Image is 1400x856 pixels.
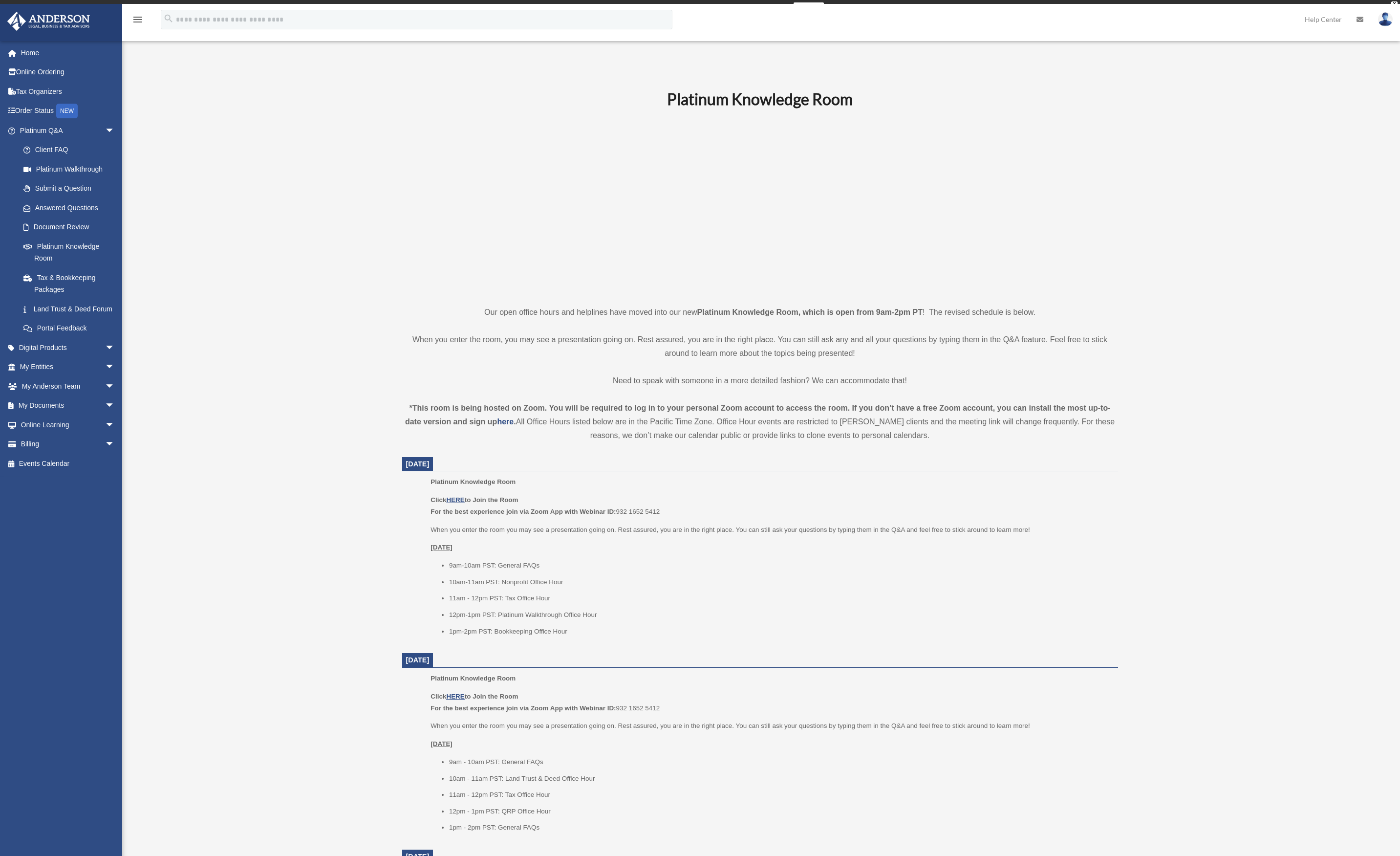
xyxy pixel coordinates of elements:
p: 932 1652 5412 [431,691,1111,714]
a: Tax Organizers [7,82,129,101]
u: [DATE] [431,544,452,551]
span: [DATE] [406,460,430,468]
li: 10am - 11am PST: Land Trust & Deed Office Hour [449,773,1111,785]
span: arrow_drop_down [105,338,125,358]
b: For the best experience join via Zoom App with Webinar ID: [431,704,616,712]
a: here [497,417,514,426]
a: Billingarrow_drop_down [7,435,129,454]
img: Anderson Advisors Platinum Portal [4,12,93,31]
li: 9am-10am PST: General FAQs [449,560,1111,571]
a: Platinum Q&Aarrow_drop_down [7,121,129,140]
p: 932 1652 5412 [431,494,1111,517]
li: 12pm - 1pm PST: QRP Office Hour [449,806,1111,817]
div: All Office Hours listed below are in the Pacific Time Zone. Office Hour events are restricted to ... [402,401,1118,442]
a: menu [132,17,144,25]
p: When you enter the room you may see a presentation going on. Rest assured, you are in the right p... [431,524,1111,536]
a: HERE [446,496,464,504]
li: 9am - 10am PST: General FAQs [449,756,1111,768]
span: arrow_drop_down [105,121,125,141]
a: HERE [446,693,464,700]
li: 11am - 12pm PST: Tax Office Hour [449,593,1111,604]
p: When you enter the room you may see a presentation going on. Rest assured, you are in the right p... [431,720,1111,732]
b: Click to Join the Room [431,496,518,504]
a: Answered Questions [14,198,129,218]
li: 11am - 12pm PST: Tax Office Hour [449,789,1111,801]
a: Order StatusNEW [7,101,129,121]
i: menu [132,14,144,25]
span: arrow_drop_down [105,396,125,416]
a: Online Learningarrow_drop_down [7,415,129,435]
li: 1pm-2pm PST: Bookkeeping Office Hour [449,626,1111,637]
a: Digital Productsarrow_drop_down [7,338,129,357]
span: [DATE] [406,656,430,664]
a: My Documentsarrow_drop_down [7,396,129,416]
span: arrow_drop_down [105,357,125,377]
a: My Entitiesarrow_drop_down [7,357,129,377]
span: Platinum Knowledge Room [431,675,516,682]
div: NEW [56,104,78,118]
li: 12pm-1pm PST: Platinum Walkthrough Office Hour [449,609,1111,621]
b: Click to Join the Room [431,693,518,700]
u: [DATE] [431,740,452,747]
strong: *This room is being hosted on Zoom. You will be required to log in to your personal Zoom account ... [405,404,1111,426]
p: Our open office hours and helplines have moved into our new ! The revised schedule is below. [402,306,1118,319]
a: Submit a Question [14,179,129,198]
b: For the best experience join via Zoom App with Webinar ID: [431,508,616,515]
span: arrow_drop_down [105,435,125,455]
a: Document Review [14,218,129,237]
p: When you enter the room, you may see a presentation going on. Rest assured, you are in the right ... [402,333,1118,360]
span: arrow_drop_down [105,415,125,435]
a: survey [794,2,824,14]
i: search [163,13,174,24]
img: User Pic [1378,12,1393,26]
a: Tax & Bookkeeping Packages [14,268,129,299]
b: Platinum Knowledge Room [667,89,853,109]
p: Need to speak with someone in a more detailed fashion? We can accommodate that! [402,374,1118,388]
li: 10am-11am PST: Nonprofit Office Hour [449,576,1111,588]
span: arrow_drop_down [105,376,125,396]
a: Platinum Walkthrough [14,159,129,179]
a: Client FAQ [14,140,129,160]
a: My Anderson Teamarrow_drop_down [7,376,129,396]
a: Platinum Knowledge Room [14,237,125,268]
a: Portal Feedback [14,319,129,338]
a: Online Ordering [7,63,129,82]
a: Home [7,43,129,63]
span: Platinum Knowledge Room [431,478,516,485]
strong: . [514,417,516,426]
div: close [1391,1,1398,7]
strong: Platinum Knowledge Room, which is open from 9am-2pm PT [697,308,923,316]
a: Land Trust & Deed Forum [14,299,129,319]
li: 1pm - 2pm PST: General FAQs [449,822,1111,834]
div: Get a chance to win 6 months of Platinum for free just by filling out this [576,2,790,14]
a: Events Calendar [7,454,129,473]
iframe: 231110_Toby_KnowledgeRoom [613,122,906,287]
